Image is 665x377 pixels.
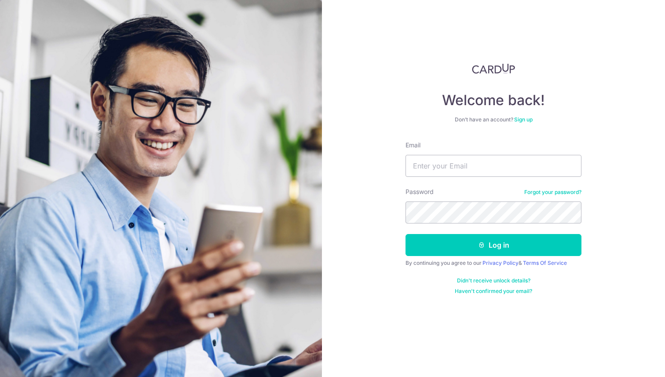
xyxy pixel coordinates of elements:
[406,234,581,256] button: Log in
[514,116,533,123] a: Sign up
[406,260,581,267] div: By continuing you agree to our &
[406,116,581,123] div: Don’t have an account?
[455,288,532,295] a: Haven't confirmed your email?
[472,63,515,74] img: CardUp Logo
[406,155,581,177] input: Enter your Email
[482,260,519,266] a: Privacy Policy
[406,141,420,150] label: Email
[523,260,567,266] a: Terms Of Service
[406,92,581,109] h4: Welcome back!
[457,277,530,284] a: Didn't receive unlock details?
[524,189,581,196] a: Forgot your password?
[406,187,434,196] label: Password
